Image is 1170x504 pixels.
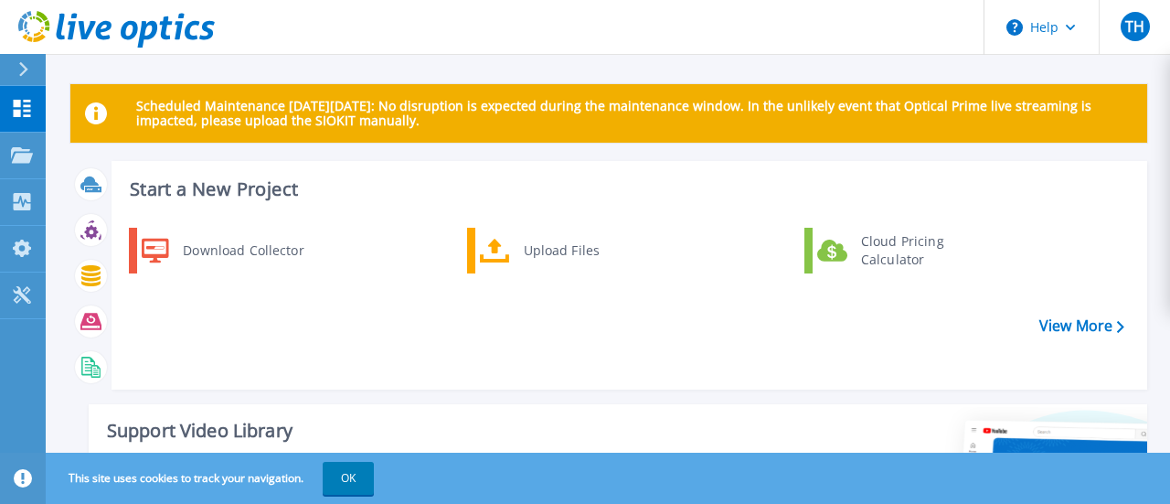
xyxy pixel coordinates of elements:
[804,228,992,273] a: Cloud Pricing Calculator
[323,462,374,495] button: OK
[107,419,657,443] div: Support Video Library
[107,450,657,487] div: Find tutorials, instructional guides and other support videos to help you make the most of your L...
[467,228,654,273] a: Upload Files
[1039,317,1124,335] a: View More
[130,179,1123,199] h3: Start a New Project
[136,99,1133,128] p: Scheduled Maintenance [DATE][DATE]: No disruption is expected during the maintenance window. In t...
[852,232,987,269] div: Cloud Pricing Calculator
[129,228,316,273] a: Download Collector
[1125,19,1144,34] span: TH
[515,232,650,269] div: Upload Files
[174,232,312,269] div: Download Collector
[50,462,374,495] span: This site uses cookies to track your navigation.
